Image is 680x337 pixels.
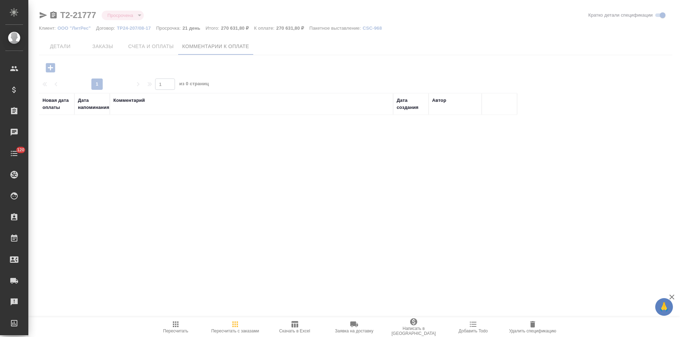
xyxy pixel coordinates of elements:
[432,97,446,104] div: Автор
[655,298,673,316] button: 🙏
[397,97,425,111] div: Дата создания
[13,146,29,153] span: 120
[78,97,109,111] div: Дата напоминания
[658,300,670,314] span: 🙏
[113,97,145,104] div: Комментарий
[2,145,27,162] a: 120
[42,97,71,111] div: Новая дата оплаты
